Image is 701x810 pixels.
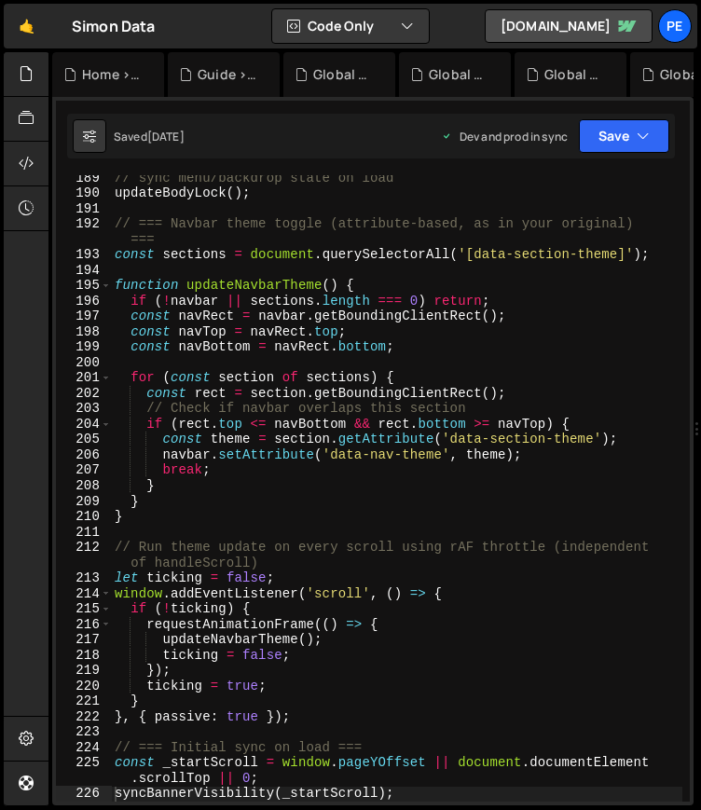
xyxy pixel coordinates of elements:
div: 222 [56,709,112,725]
div: 197 [56,309,112,324]
div: 215 [56,601,112,617]
div: 205 [56,432,112,447]
div: Guide > Table of Contents.js [198,65,257,84]
div: 195 [56,278,112,294]
div: 218 [56,648,112,664]
button: Code Only [272,9,429,43]
div: Global > Graph Hover.js [544,65,604,84]
div: Saved [114,129,185,144]
div: 200 [56,355,112,371]
div: 219 [56,663,112,679]
div: 204 [56,417,112,432]
div: 206 [56,447,112,463]
div: 198 [56,324,112,340]
div: 210 [56,509,112,525]
div: 190 [56,185,112,201]
div: 196 [56,294,112,309]
div: 209 [56,494,112,510]
div: 202 [56,386,112,402]
button: Save [579,119,669,153]
a: 🤙 [4,4,49,48]
div: Global > Tabs Auto Nav.js [313,65,373,84]
div: Simon Data [72,15,156,37]
div: 191 [56,201,112,217]
div: 224 [56,740,112,756]
div: 203 [56,401,112,417]
div: 201 [56,370,112,386]
div: 220 [56,679,112,694]
div: Dev and prod in sync [441,129,568,144]
div: 189 [56,171,112,186]
div: 211 [56,525,112,541]
div: 199 [56,339,112,355]
a: Pe [658,9,692,43]
div: Global > Primary Button.js [429,65,488,84]
div: 216 [56,617,112,633]
div: 221 [56,693,112,709]
div: Home > Testimonials Swiper.js [82,65,142,84]
div: 193 [56,247,112,263]
a: [DOMAIN_NAME] [485,9,653,43]
div: 225 [56,755,112,786]
div: 194 [56,263,112,279]
div: 214 [56,586,112,602]
div: 223 [56,724,112,740]
div: 192 [56,216,112,247]
div: 212 [56,540,112,570]
div: 226 [56,786,112,802]
div: [DATE] [147,129,185,144]
div: 213 [56,570,112,586]
div: 217 [56,632,112,648]
div: 208 [56,478,112,494]
div: 207 [56,462,112,478]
